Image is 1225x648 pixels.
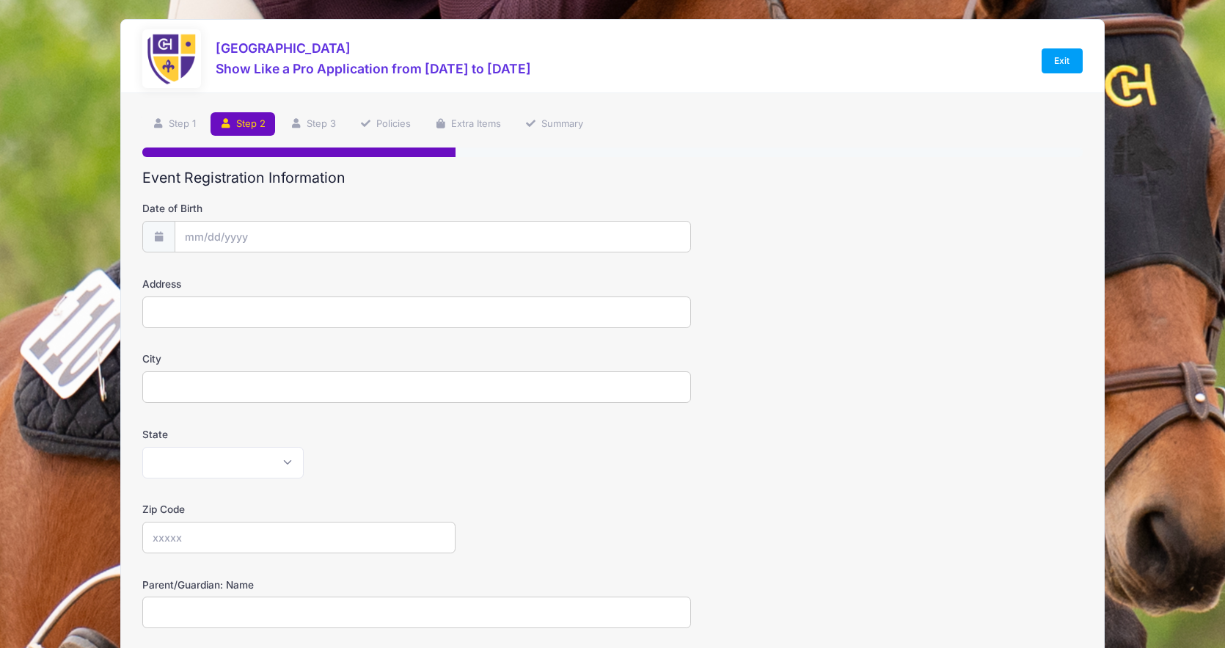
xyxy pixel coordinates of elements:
[142,201,456,216] label: Date of Birth
[216,40,531,56] h3: [GEOGRAPHIC_DATA]
[142,522,456,553] input: xxxxx
[142,502,456,517] label: Zip Code
[211,112,276,136] a: Step 2
[516,112,593,136] a: Summary
[142,277,456,291] label: Address
[1042,48,1083,73] a: Exit
[142,352,456,366] label: City
[175,221,691,252] input: mm/dd/yyyy
[425,112,511,136] a: Extra Items
[216,61,531,76] h3: Show Like a Pro Application from [DATE] to [DATE]
[142,112,205,136] a: Step 1
[350,112,420,136] a: Policies
[142,578,456,592] label: Parent/Guardian: Name
[280,112,345,136] a: Step 3
[142,427,456,442] label: State
[142,170,1082,186] h2: Event Registration Information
